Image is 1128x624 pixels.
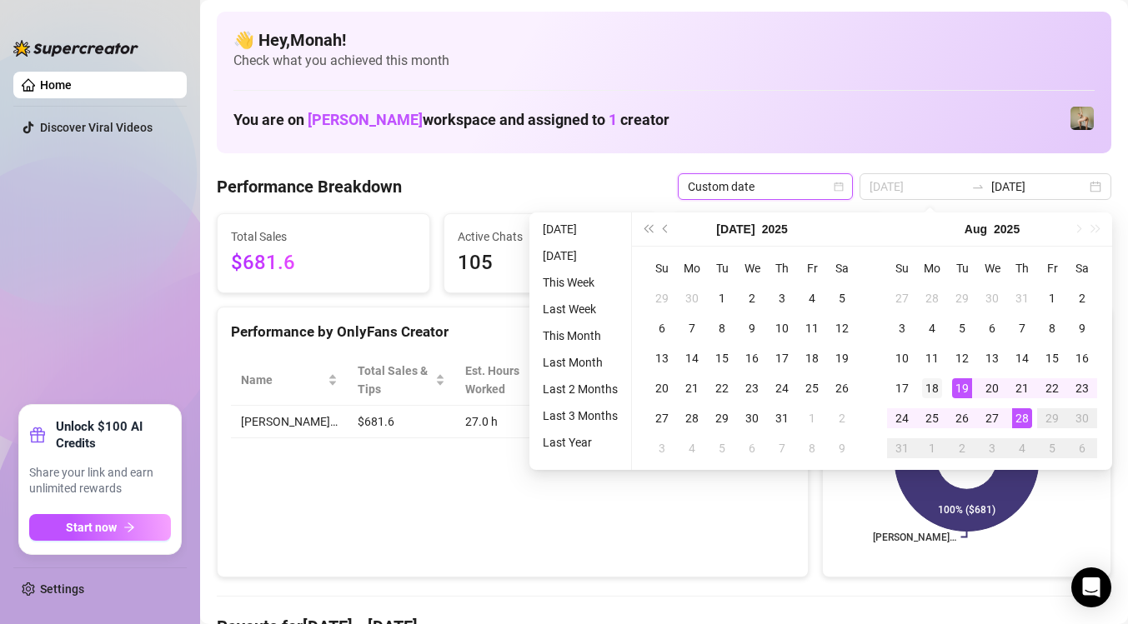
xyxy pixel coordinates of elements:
div: 24 [772,378,792,398]
div: 26 [832,378,852,398]
div: 2 [742,288,762,308]
span: Check what you achieved this month [233,52,1095,70]
td: $681.6 [348,406,455,438]
div: 27 [892,288,912,308]
td: 2025-07-01 [707,283,737,313]
td: 2025-07-06 [647,313,677,343]
td: 2025-07-04 [797,283,827,313]
div: 3 [982,438,1002,458]
div: 29 [952,288,972,308]
td: 2025-07-05 [827,283,857,313]
td: 2025-09-05 [1037,433,1067,463]
div: 27 [982,408,1002,428]
div: 14 [1012,348,1032,368]
h4: Performance Breakdown [217,175,402,198]
td: 2025-07-17 [767,343,797,373]
div: 29 [712,408,732,428]
th: Fr [797,253,827,283]
td: 2025-07-28 [677,403,707,433]
div: 8 [1042,318,1062,338]
span: 1 [609,111,617,128]
div: 31 [772,408,792,428]
div: 1 [712,288,732,308]
td: 2025-08-10 [887,343,917,373]
td: 2025-07-02 [737,283,767,313]
input: Start date [870,177,965,196]
th: Tu [707,253,737,283]
td: 2025-09-06 [1067,433,1097,463]
button: Choose a month [716,212,755,246]
td: 2025-07-25 [797,373,827,403]
div: 10 [892,348,912,368]
th: Th [767,253,797,283]
span: calendar [834,182,844,192]
div: 5 [832,288,852,308]
div: 16 [1072,348,1092,368]
div: 19 [952,378,972,398]
span: Active Chats [458,227,643,246]
td: 2025-08-18 [917,373,947,403]
th: Th [1007,253,1037,283]
td: 2025-08-06 [977,313,1007,343]
th: Tu [947,253,977,283]
td: 2025-08-01 [1037,283,1067,313]
div: 2 [832,408,852,428]
button: Last year (Control + left) [639,212,657,246]
td: 2025-08-09 [1067,313,1097,343]
td: 2025-08-23 [1067,373,1097,403]
div: 6 [982,318,1002,338]
td: 2025-07-12 [827,313,857,343]
span: Total Sales [231,227,416,246]
div: 2 [952,438,972,458]
div: 23 [742,378,762,398]
th: Total Sales & Tips [348,355,455,406]
li: [DATE] [536,219,624,239]
td: 2025-07-28 [917,283,947,313]
div: 11 [802,318,822,338]
div: 23 [1072,378,1092,398]
div: 29 [652,288,672,308]
img: logo-BBDzfeDw.svg [13,40,138,57]
div: 30 [1072,408,1092,428]
button: Choose a year [762,212,788,246]
div: 5 [952,318,972,338]
td: 2025-09-04 [1007,433,1037,463]
div: 9 [1072,318,1092,338]
td: 2025-08-06 [737,433,767,463]
td: 2025-07-22 [707,373,737,403]
div: 9 [742,318,762,338]
div: 7 [772,438,792,458]
div: 4 [1012,438,1032,458]
td: 2025-07-11 [797,313,827,343]
text: [PERSON_NAME]… [873,532,956,543]
th: We [977,253,1007,283]
a: Discover Viral Videos [40,121,153,134]
div: 12 [952,348,972,368]
div: 31 [892,438,912,458]
td: 2025-07-19 [827,343,857,373]
button: Start nowarrow-right [29,514,171,541]
th: Sa [1067,253,1097,283]
div: 3 [772,288,792,308]
td: 2025-08-26 [947,403,977,433]
td: 2025-08-28 [1007,403,1037,433]
button: Choose a year [994,212,1020,246]
td: 2025-08-15 [1037,343,1067,373]
div: 17 [892,378,912,398]
div: 30 [742,408,762,428]
td: 2025-07-10 [767,313,797,343]
div: 6 [742,438,762,458]
div: Open Intercom Messenger [1071,567,1111,607]
span: to [971,180,985,193]
span: swap-right [971,180,985,193]
td: 2025-07-23 [737,373,767,403]
div: 10 [772,318,792,338]
td: 2025-07-15 [707,343,737,373]
td: 2025-07-18 [797,343,827,373]
span: Name [241,371,324,389]
div: 22 [712,378,732,398]
div: 5 [1042,438,1062,458]
div: 30 [682,288,702,308]
span: $681.6 [231,247,416,279]
div: 13 [652,348,672,368]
